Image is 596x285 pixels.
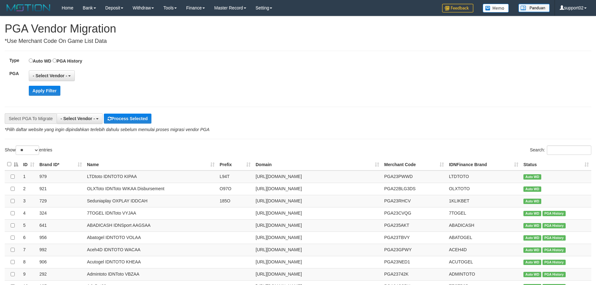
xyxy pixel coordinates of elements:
[543,223,566,228] span: PGA History
[217,158,253,170] th: Prefix: activate to sort column ascending
[5,145,52,155] label: Show entries
[547,145,591,155] input: Search:
[446,183,521,195] td: OLXTOTO
[382,244,446,256] td: PGA23GPWY
[382,268,446,280] td: PGA23742K
[5,23,591,35] h1: PGA Vendor Migration
[21,183,37,195] td: 2
[446,219,521,232] td: ABADICASH
[5,57,29,64] label: Type
[29,70,75,81] button: - Select Vendor -
[523,272,541,277] span: Auto WD
[446,158,521,170] th: IDNFinance Brand: activate to sort column ascending
[21,232,37,244] td: 6
[382,207,446,219] td: PGA23CVQG
[104,114,151,124] button: Process Selected
[543,272,566,277] span: PGA History
[37,158,84,170] th: Brand ID*: activate to sort column ascending
[84,170,217,183] td: LTDtoto IDNTOTO KIPAA
[521,158,591,170] th: Status: activate to sort column ascending
[543,247,566,253] span: PGA History
[523,199,541,204] span: Auto WD
[5,38,591,44] h4: *Use Merchant Code On Game List Data
[21,207,37,219] td: 4
[446,232,521,244] td: ABATOGEL
[37,244,84,256] td: 992
[523,211,541,216] span: Auto WD
[446,170,521,183] td: LTDTOTO
[21,219,37,232] td: 5
[523,186,541,192] span: Auto WD
[61,116,95,121] span: - Select Vendor -
[217,195,253,207] td: 185O
[518,4,550,12] img: panduan.png
[84,195,217,207] td: Seduniaplay OXPLAY IDDCAH
[37,268,84,280] td: 292
[446,195,521,207] td: 1KLIKBET
[84,207,217,219] td: 7TOGEL IDNToto VYJAA
[5,127,209,132] i: *Pilih daftar website yang ingin dipindahkan terlebih dahulu sebelum memulai proses migrasi vendo...
[217,183,253,195] td: O97O
[21,158,37,170] th: ID: activate to sort column ascending
[57,113,103,124] button: - Select Vendor -
[253,183,382,195] td: [URL][DOMAIN_NAME]
[253,268,382,280] td: [URL][DOMAIN_NAME]
[29,57,51,64] label: Auto WD
[16,145,39,155] select: Showentries
[29,86,60,96] button: Apply Filter
[382,195,446,207] td: PGA23RHCV
[253,219,382,232] td: [URL][DOMAIN_NAME]
[37,207,84,219] td: 324
[253,232,382,244] td: [URL][DOMAIN_NAME]
[382,219,446,232] td: PGA235AKT
[84,158,217,170] th: Name: activate to sort column ascending
[253,170,382,183] td: [URL][DOMAIN_NAME]
[5,113,57,124] div: Select PGA To Migrate
[446,268,521,280] td: ADMINTOTO
[530,145,591,155] label: Search:
[446,207,521,219] td: 7TOGEL
[382,183,446,195] td: PGA22BLG3DS
[37,232,84,244] td: 956
[21,256,37,268] td: 8
[21,170,37,183] td: 1
[543,211,566,216] span: PGA History
[446,244,521,256] td: ACEH4D
[5,3,52,13] img: MOTION_logo.png
[442,4,473,13] img: Feedback.jpg
[523,247,541,253] span: Auto WD
[21,195,37,207] td: 3
[253,244,382,256] td: [URL][DOMAIN_NAME]
[483,4,509,13] img: Button%20Memo.svg
[21,268,37,280] td: 9
[37,170,84,183] td: 979
[29,59,33,63] input: Auto WD
[33,73,67,78] span: - Select Vendor -
[37,195,84,207] td: 729
[382,232,446,244] td: PGA23TBVY
[382,158,446,170] th: Merchant Code: activate to sort column ascending
[543,235,566,241] span: PGA History
[84,268,217,280] td: Admintoto IDNToto VBZAA
[37,183,84,195] td: 921
[523,235,541,241] span: Auto WD
[382,170,446,183] td: PGA23PWWD
[543,260,566,265] span: PGA History
[37,219,84,232] td: 641
[523,260,541,265] span: Auto WD
[84,219,217,232] td: ABADICASH IDNSport AAGSAA
[217,170,253,183] td: L94T
[5,70,29,77] label: PGA
[253,158,382,170] th: Domain: activate to sort column ascending
[253,256,382,268] td: [URL][DOMAIN_NAME]
[21,244,37,256] td: 7
[53,57,82,64] label: PGA History
[84,244,217,256] td: Aceh4D IDNTOTO WACAA
[523,223,541,228] span: Auto WD
[84,183,217,195] td: OLXToto IDNToto WIKAA Disbursement
[53,59,57,63] input: PGA History
[84,232,217,244] td: Abatogel IDNTOTO VOLAA
[84,256,217,268] td: Acutogel IDNTOTO KHEAA
[253,195,382,207] td: [URL][DOMAIN_NAME]
[446,256,521,268] td: ACUTOGEL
